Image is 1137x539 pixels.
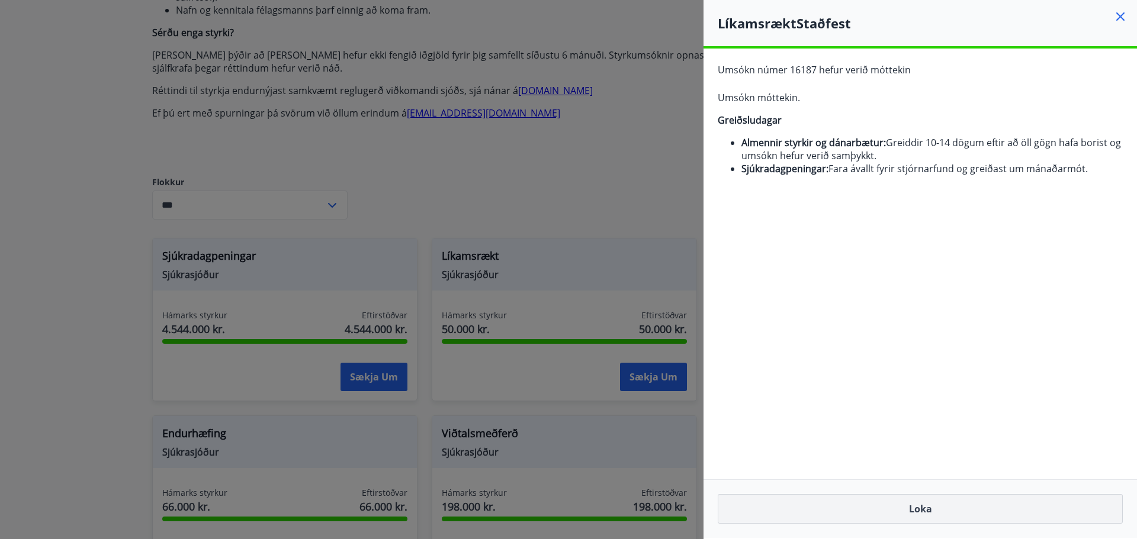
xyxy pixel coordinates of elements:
li: Greiddir 10-14 dögum eftir að öll gögn hafa borist og umsókn hefur verið samþykkt. [741,136,1123,162]
p: Umsókn móttekin. [718,91,1123,104]
span: Umsókn númer 16187 hefur verið móttekin [718,63,911,76]
h4: Líkamsrækt Staðfest [718,14,1137,32]
strong: Greiðsludagar [718,114,782,127]
strong: Almennir styrkir og dánarbætur: [741,136,886,149]
strong: Sjúkradagpeningar: [741,162,828,175]
button: Loka [718,494,1123,524]
li: Fara ávallt fyrir stjórnarfund og greiðast um mánaðarmót. [741,162,1123,175]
